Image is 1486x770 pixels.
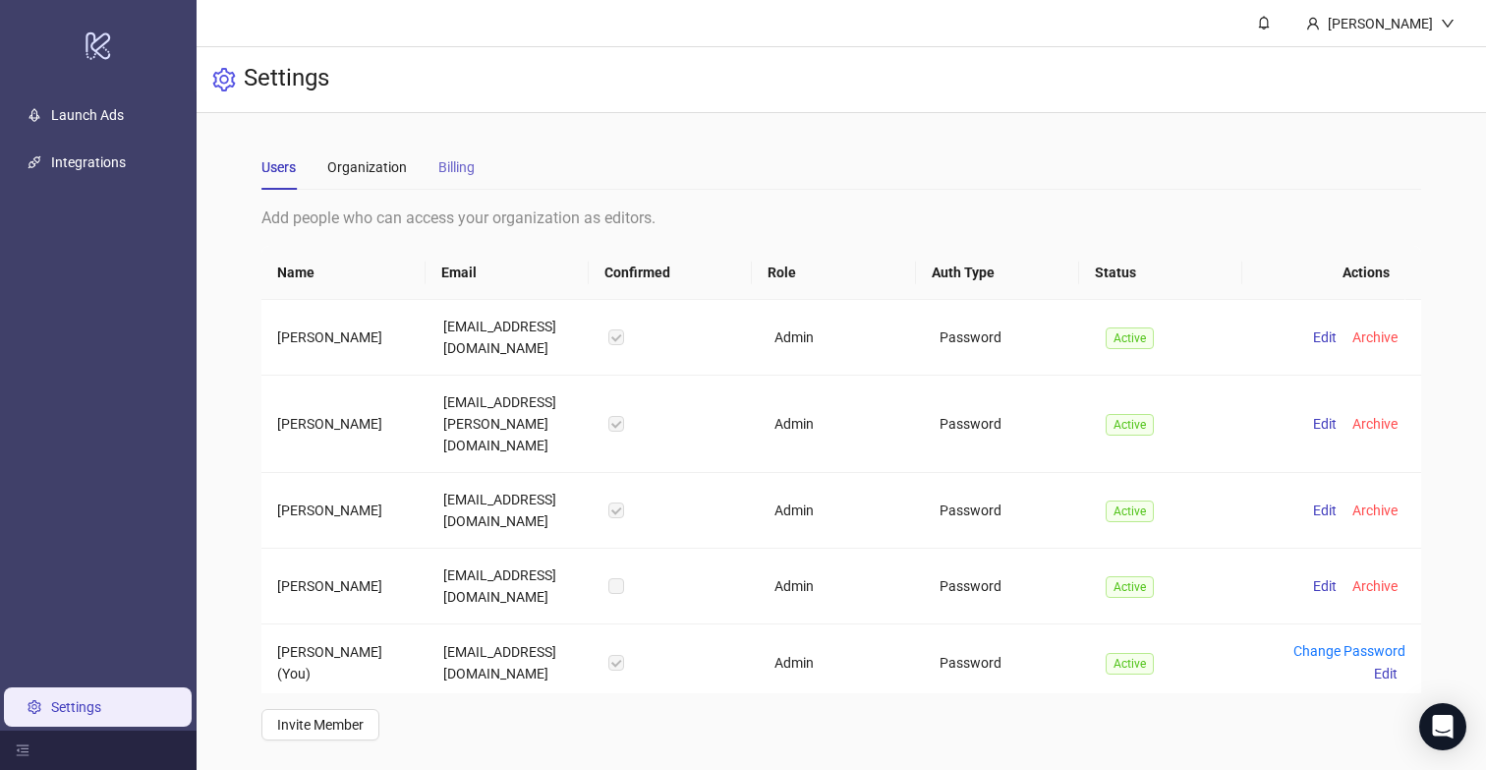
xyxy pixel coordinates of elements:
[1344,499,1405,522] button: Archive
[1344,574,1405,598] button: Archive
[752,246,915,300] th: Role
[1106,327,1154,349] span: Active
[277,717,364,733] span: Invite Member
[924,376,1089,473] td: Password
[1306,17,1320,30] span: user
[1106,501,1154,522] span: Active
[1352,329,1398,345] span: Archive
[1079,246,1242,300] th: Status
[759,473,924,549] td: Admin
[1242,246,1405,300] th: Actions
[428,473,593,549] td: [EMAIL_ADDRESS][DOMAIN_NAME]
[1257,16,1271,30] span: bell
[428,624,593,701] td: [EMAIL_ADDRESS][DOMAIN_NAME]
[1313,416,1337,432] span: Edit
[244,63,329,96] h3: Settings
[916,246,1079,300] th: Auth Type
[51,154,126,170] a: Integrations
[1313,578,1337,594] span: Edit
[261,300,427,376] td: [PERSON_NAME]
[261,473,427,549] td: [PERSON_NAME]
[1441,17,1455,30] span: down
[1106,653,1154,675] span: Active
[1305,412,1344,436] button: Edit
[759,549,924,624] td: Admin
[759,376,924,473] td: Admin
[261,156,296,178] div: Users
[1305,574,1344,598] button: Edit
[51,107,124,123] a: Launch Ads
[261,624,427,701] td: [PERSON_NAME] (You)
[16,743,29,757] span: menu-fold
[428,376,593,473] td: [EMAIL_ADDRESS][PERSON_NAME][DOMAIN_NAME]
[261,376,427,473] td: [PERSON_NAME]
[1352,416,1398,432] span: Archive
[1366,662,1405,685] button: Edit
[1352,578,1398,594] span: Archive
[1106,414,1154,436] span: Active
[1344,326,1405,349] button: Archive
[1344,412,1405,436] button: Archive
[1106,576,1154,598] span: Active
[261,246,425,300] th: Name
[924,549,1089,624] td: Password
[261,549,427,624] td: [PERSON_NAME]
[759,624,924,701] td: Admin
[1313,329,1337,345] span: Edit
[1293,643,1405,659] a: Change Password
[261,709,379,740] button: Invite Member
[924,473,1089,549] td: Password
[1305,326,1344,349] button: Edit
[428,549,593,624] td: [EMAIL_ADDRESS][DOMAIN_NAME]
[212,68,236,91] span: setting
[589,246,752,300] th: Confirmed
[1305,499,1344,522] button: Edit
[1374,666,1398,681] span: Edit
[51,699,101,715] a: Settings
[327,156,407,178] div: Organization
[1419,703,1466,750] div: Open Intercom Messenger
[924,624,1089,701] td: Password
[924,300,1089,376] td: Password
[428,300,593,376] td: [EMAIL_ADDRESS][DOMAIN_NAME]
[426,246,589,300] th: Email
[261,206,1420,230] div: Add people who can access your organization as editors.
[1320,13,1441,34] div: [PERSON_NAME]
[1352,503,1398,518] span: Archive
[438,156,475,178] div: Billing
[759,300,924,376] td: Admin
[1313,503,1337,518] span: Edit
